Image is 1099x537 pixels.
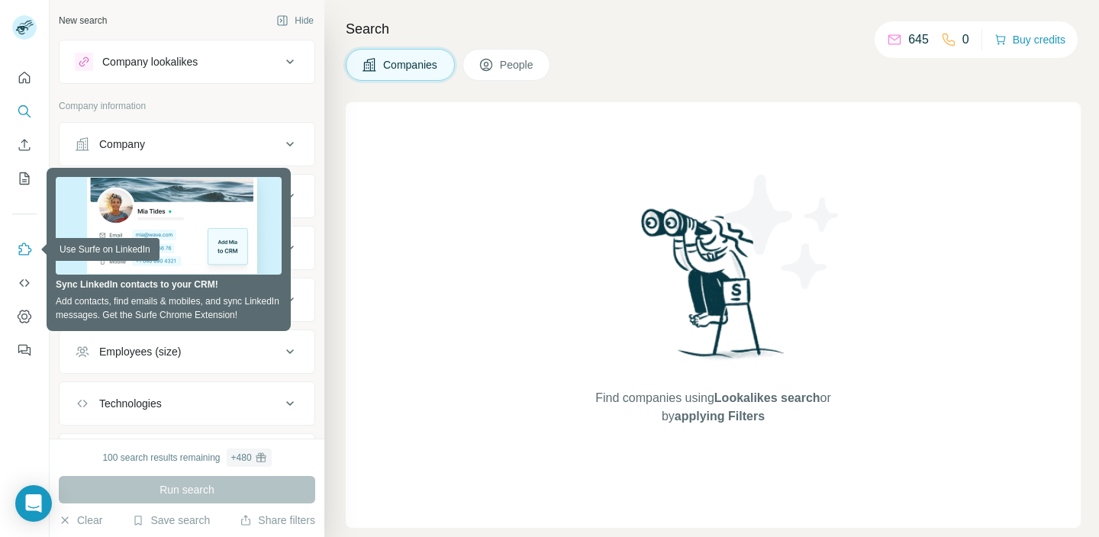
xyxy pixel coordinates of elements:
[231,451,252,465] div: + 480
[12,336,37,364] button: Feedback
[99,137,145,152] div: Company
[99,396,162,411] div: Technologies
[12,15,37,40] img: Avatar
[60,333,314,370] button: Employees (size)
[500,57,535,72] span: People
[102,54,198,69] div: Company lookalikes
[12,64,37,92] button: Quick start
[714,391,820,404] span: Lookalikes search
[383,57,439,72] span: Companies
[102,449,271,467] div: 100 search results remaining
[12,303,37,330] button: Dashboard
[60,281,314,318] button: Annual revenue ($)
[346,18,1081,40] h4: Search
[908,31,929,49] p: 645
[60,230,314,266] button: HQ location
[60,178,314,214] button: Industry
[99,240,155,256] div: HQ location
[12,269,37,297] button: Use Surfe API
[962,31,969,49] p: 0
[99,292,190,307] div: Annual revenue ($)
[591,389,835,426] span: Find companies using or by
[60,437,314,474] button: Keywords
[675,410,765,423] span: applying Filters
[60,126,314,162] button: Company
[12,236,37,263] button: Use Surfe on LinkedIn
[132,513,210,528] button: Save search
[59,14,107,27] div: New search
[634,204,793,375] img: Surfe Illustration - Woman searching with binoculars
[12,131,37,159] button: Enrich CSV
[99,344,181,359] div: Employees (size)
[60,385,314,422] button: Technologies
[60,43,314,80] button: Company lookalikes
[59,99,315,113] p: Company information
[266,9,324,32] button: Hide
[15,485,52,522] div: Open Intercom Messenger
[12,165,37,192] button: My lists
[12,98,37,125] button: Search
[99,188,137,204] div: Industry
[240,513,315,528] button: Share filters
[714,163,851,301] img: Surfe Illustration - Stars
[59,513,102,528] button: Clear
[994,29,1065,50] button: Buy credits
